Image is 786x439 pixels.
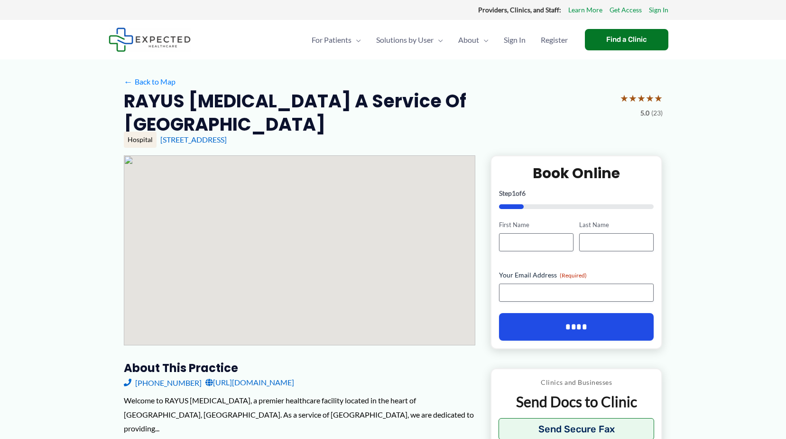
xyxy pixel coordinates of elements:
span: 6 [522,189,526,197]
div: Hospital [124,132,157,148]
span: For Patients [312,23,351,57]
img: Expected Healthcare Logo - side, dark font, small [109,28,191,52]
span: 1 [512,189,516,197]
label: Last Name [579,220,654,229]
span: ★ [646,89,654,107]
span: (Required) [560,272,587,279]
h2: Book Online [499,164,654,182]
a: AboutMenu Toggle [451,23,496,57]
p: Step of [499,190,654,197]
span: Menu Toggle [351,23,361,57]
span: ★ [654,89,663,107]
span: ★ [637,89,646,107]
strong: Providers, Clinics, and Staff: [478,6,561,14]
span: About [458,23,479,57]
span: Register [541,23,568,57]
p: Clinics and Businesses [499,376,655,389]
h2: RAYUS [MEDICAL_DATA] a service of [GEOGRAPHIC_DATA] [124,89,612,136]
span: ★ [620,89,629,107]
p: Send Docs to Clinic [499,392,655,411]
a: For PatientsMenu Toggle [304,23,369,57]
a: [STREET_ADDRESS] [160,135,227,144]
span: Solutions by User [376,23,434,57]
span: Menu Toggle [479,23,489,57]
span: ★ [629,89,637,107]
label: Your Email Address [499,270,654,280]
a: Register [533,23,575,57]
a: Get Access [610,4,642,16]
a: Sign In [496,23,533,57]
span: 5.0 [640,107,649,119]
a: Solutions by UserMenu Toggle [369,23,451,57]
a: Find a Clinic [585,29,668,50]
a: ←Back to Map [124,75,176,89]
nav: Primary Site Navigation [304,23,575,57]
span: ← [124,77,133,86]
a: [PHONE_NUMBER] [124,375,202,390]
span: Menu Toggle [434,23,443,57]
a: Sign In [649,4,668,16]
label: First Name [499,220,573,229]
span: (23) [651,107,663,119]
h3: About this practice [124,361,475,375]
a: Learn More [568,4,602,16]
div: Welcome to RAYUS [MEDICAL_DATA], a premier healthcare facility located in the heart of [GEOGRAPHI... [124,393,475,436]
a: [URL][DOMAIN_NAME] [205,375,294,390]
span: Sign In [504,23,526,57]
